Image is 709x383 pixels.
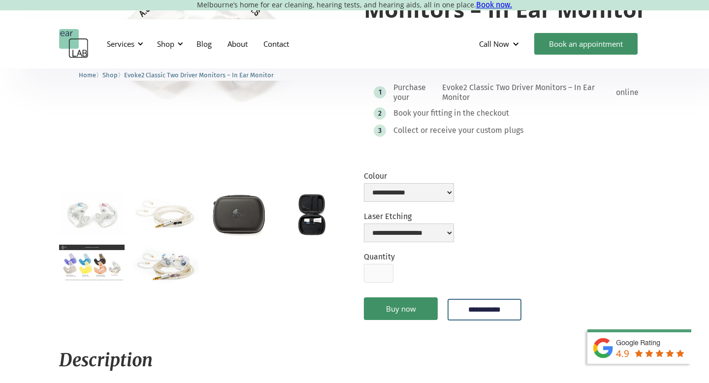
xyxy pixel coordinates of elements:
[59,349,153,371] em: Description
[102,70,124,80] li: 〉
[206,193,272,237] a: open lightbox
[59,193,125,235] a: open lightbox
[79,71,96,79] span: Home
[364,252,395,261] label: Quantity
[220,30,256,58] a: About
[378,110,382,117] div: 2
[59,29,89,59] a: home
[102,70,118,79] a: Shop
[479,39,509,49] div: Call Now
[280,193,345,237] a: open lightbox
[189,30,220,58] a: Blog
[393,108,509,118] div: Book your fitting in the checkout
[102,71,118,79] span: Shop
[364,297,438,320] a: Buy now
[101,29,146,59] div: Services
[256,30,297,58] a: Contact
[393,83,441,102] div: Purchase your
[79,70,102,80] li: 〉
[379,89,382,96] div: 1
[151,29,186,59] div: Shop
[534,33,638,55] a: Book an appointment
[79,70,96,79] a: Home
[132,245,198,286] a: open lightbox
[132,193,198,234] a: open lightbox
[393,126,523,135] div: Collect or receive your custom plugs
[157,39,174,49] div: Shop
[124,70,274,79] a: Evoke2 Classic Two Driver Monitors – In Ear Monitor
[378,127,382,134] div: 3
[442,83,614,102] div: Evoke2 Classic Two Driver Monitors – In Ear Monitor
[616,88,639,97] div: online
[124,71,274,79] span: Evoke2 Classic Two Driver Monitors – In Ear Monitor
[471,29,529,59] div: Call Now
[59,245,125,281] a: open lightbox
[364,212,454,221] label: Laser Etching
[107,39,134,49] div: Services
[364,171,454,181] label: Colour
